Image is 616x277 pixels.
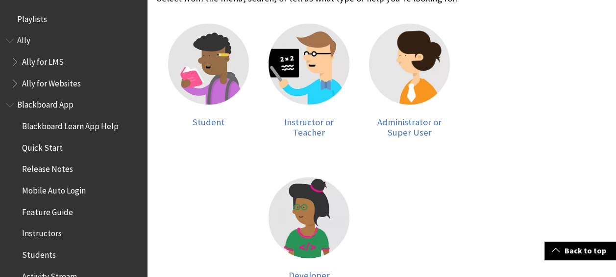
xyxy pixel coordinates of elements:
span: Feature Guide [22,204,73,217]
span: Blackboard Learn App Help [22,118,119,131]
span: Ally for LMS [22,54,64,67]
img: Administrator [369,24,450,105]
span: Mobile Auto Login [22,182,86,195]
a: Instructor Instructor or Teacher [269,24,349,138]
nav: Book outline for Anthology Ally Help [6,32,141,92]
span: Instructors [22,225,62,239]
span: Quick Start [22,139,63,153]
span: Instructor or Teacher [284,116,334,138]
a: Administrator Administrator or Super User [369,24,450,138]
a: Back to top [544,242,616,260]
a: Student Student [168,24,249,138]
span: Student [193,116,224,128]
span: Administrator or Super User [377,116,442,138]
span: Playlists [17,11,47,24]
span: Blackboard App [17,97,74,110]
span: Release Notes [22,161,73,174]
nav: Book outline for Playlists [6,11,141,28]
span: Ally [17,32,30,46]
span: Ally for Websites [22,75,81,88]
span: Students [22,247,56,260]
img: Student [168,24,249,105]
img: Instructor [269,24,349,105]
